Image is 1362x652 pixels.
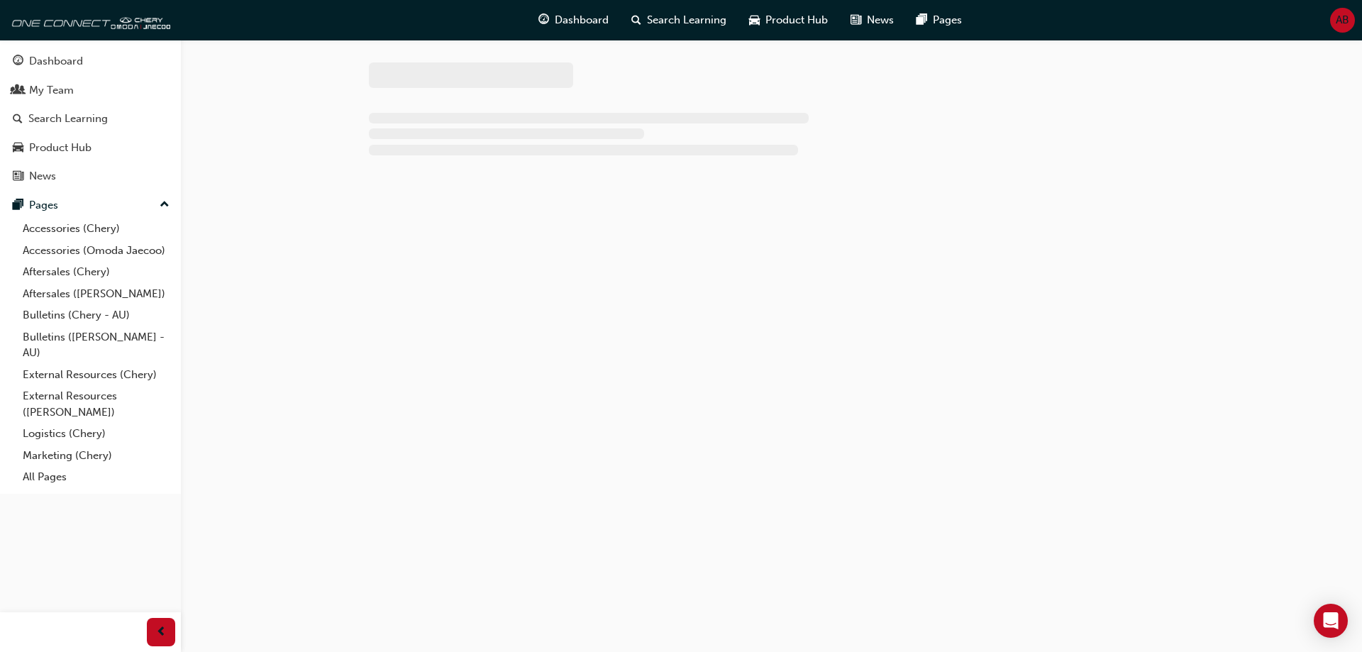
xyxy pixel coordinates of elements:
[765,12,828,28] span: Product Hub
[631,11,641,29] span: search-icon
[160,196,170,214] span: up-icon
[29,82,74,99] div: My Team
[17,283,175,305] a: Aftersales ([PERSON_NAME])
[17,385,175,423] a: External Resources ([PERSON_NAME])
[6,163,175,189] a: News
[17,423,175,445] a: Logistics (Chery)
[851,11,861,29] span: news-icon
[6,192,175,219] button: Pages
[17,261,175,283] a: Aftersales (Chery)
[6,48,175,74] a: Dashboard
[13,55,23,68] span: guage-icon
[6,45,175,192] button: DashboardMy TeamSearch LearningProduct HubNews
[905,6,973,35] a: pages-iconPages
[647,12,726,28] span: Search Learning
[933,12,962,28] span: Pages
[839,6,905,35] a: news-iconNews
[29,53,83,70] div: Dashboard
[13,84,23,97] span: people-icon
[17,218,175,240] a: Accessories (Chery)
[17,240,175,262] a: Accessories (Omoda Jaecoo)
[13,199,23,212] span: pages-icon
[17,326,175,364] a: Bulletins ([PERSON_NAME] - AU)
[17,445,175,467] a: Marketing (Chery)
[749,11,760,29] span: car-icon
[156,624,167,641] span: prev-icon
[527,6,620,35] a: guage-iconDashboard
[1336,12,1349,28] span: AB
[867,12,894,28] span: News
[1330,8,1355,33] button: AB
[1314,604,1348,638] div: Open Intercom Messenger
[29,168,56,184] div: News
[29,197,58,214] div: Pages
[7,6,170,34] img: oneconnect
[17,466,175,488] a: All Pages
[738,6,839,35] a: car-iconProduct Hub
[6,135,175,161] a: Product Hub
[13,113,23,126] span: search-icon
[13,170,23,183] span: news-icon
[555,12,609,28] span: Dashboard
[13,142,23,155] span: car-icon
[6,77,175,104] a: My Team
[538,11,549,29] span: guage-icon
[917,11,927,29] span: pages-icon
[6,106,175,132] a: Search Learning
[17,364,175,386] a: External Resources (Chery)
[29,140,92,156] div: Product Hub
[620,6,738,35] a: search-iconSearch Learning
[17,304,175,326] a: Bulletins (Chery - AU)
[28,111,108,127] div: Search Learning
